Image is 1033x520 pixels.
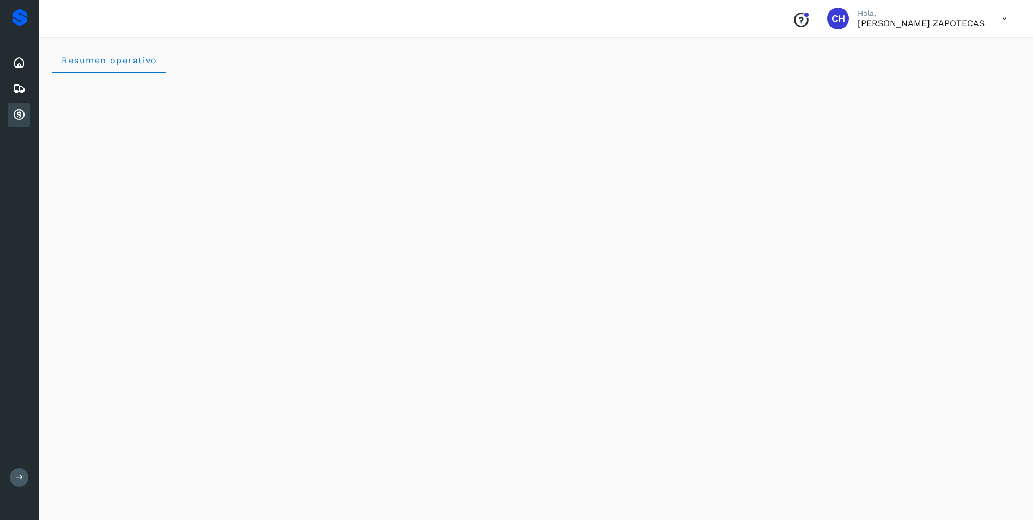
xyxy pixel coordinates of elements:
p: Hola, [858,9,985,18]
div: Inicio [8,51,30,75]
span: Resumen operativo [61,55,157,65]
p: CELSO HUITZIL ZAPOTECAS [858,18,985,28]
div: Cuentas por cobrar [8,103,30,127]
div: Embarques [8,77,30,101]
